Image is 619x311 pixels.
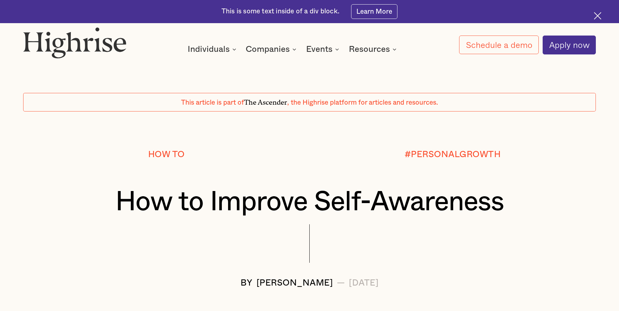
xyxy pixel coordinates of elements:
div: [PERSON_NAME] [256,278,333,288]
div: Events [306,45,333,53]
div: Resources [349,45,390,53]
span: This article is part of [181,99,244,106]
div: Companies [246,45,298,53]
div: Individuals [188,45,238,53]
div: Individuals [188,45,230,53]
img: Cross icon [594,12,601,20]
span: , the Highrise platform for articles and resources. [287,99,438,106]
a: Learn More [351,4,398,19]
a: Schedule a demo [459,36,538,54]
h1: How to Improve Self-Awareness [47,187,572,217]
a: Apply now [543,36,596,54]
div: Resources [349,45,398,53]
div: — [337,278,345,288]
div: Events [306,45,341,53]
span: The Ascender [244,97,287,105]
div: #PERSONALGROWTH [405,150,501,159]
div: This is some text inside of a div block. [222,7,339,16]
img: Highrise logo [23,27,127,58]
div: How To [148,150,185,159]
div: [DATE] [349,278,379,288]
div: Companies [246,45,290,53]
div: BY [240,278,253,288]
